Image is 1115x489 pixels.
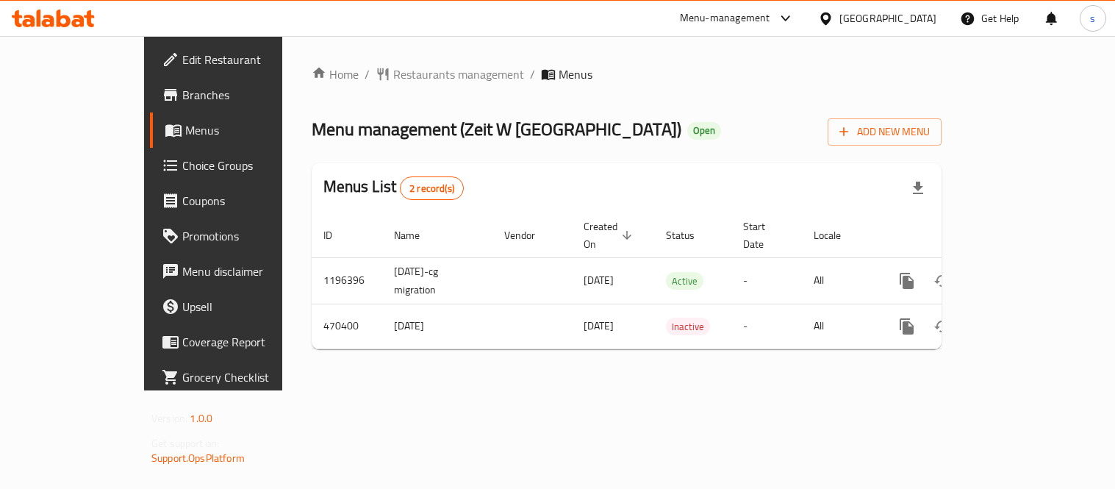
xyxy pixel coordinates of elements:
[151,434,219,453] span: Get support on:
[743,218,784,253] span: Start Date
[312,65,359,83] a: Home
[150,113,330,148] a: Menus
[182,298,318,315] span: Upsell
[190,409,212,428] span: 1.0.0
[504,226,554,244] span: Vendor
[559,65,592,83] span: Menus
[151,449,245,468] a: Support.OpsPlatform
[1090,10,1095,26] span: s
[150,183,330,218] a: Coupons
[802,257,878,304] td: All
[401,182,463,196] span: 2 record(s)
[687,124,721,137] span: Open
[687,122,721,140] div: Open
[312,113,681,146] span: Menu management ( Zeit W [GEOGRAPHIC_DATA] )
[150,254,330,289] a: Menu disclaimer
[182,263,318,280] span: Menu disclaimer
[878,213,1042,258] th: Actions
[584,271,614,290] span: [DATE]
[365,65,370,83] li: /
[312,257,382,304] td: 1196396
[150,360,330,395] a: Grocery Checklist
[802,304,878,349] td: All
[530,65,535,83] li: /
[400,176,464,200] div: Total records count
[312,304,382,349] td: 470400
[185,121,318,139] span: Menus
[839,123,930,141] span: Add New Menu
[150,42,330,77] a: Edit Restaurant
[584,218,637,253] span: Created On
[680,10,770,27] div: Menu-management
[925,309,960,344] button: Change Status
[889,263,925,299] button: more
[839,10,936,26] div: [GEOGRAPHIC_DATA]
[889,309,925,344] button: more
[394,226,439,244] span: Name
[150,289,330,324] a: Upsell
[150,218,330,254] a: Promotions
[382,257,492,304] td: [DATE]-cg migration
[666,272,703,290] div: Active
[150,324,330,360] a: Coverage Report
[151,409,187,428] span: Version:
[312,65,942,83] nav: breadcrumb
[182,368,318,386] span: Grocery Checklist
[323,176,464,200] h2: Menus List
[814,226,860,244] span: Locale
[731,257,802,304] td: -
[182,86,318,104] span: Branches
[182,157,318,174] span: Choice Groups
[925,263,960,299] button: Change Status
[150,148,330,183] a: Choice Groups
[182,333,318,351] span: Coverage Report
[150,77,330,113] a: Branches
[666,226,714,244] span: Status
[731,304,802,349] td: -
[666,318,710,335] div: Inactive
[666,318,710,335] span: Inactive
[393,65,524,83] span: Restaurants management
[323,226,351,244] span: ID
[182,192,318,210] span: Coupons
[900,171,936,206] div: Export file
[182,51,318,68] span: Edit Restaurant
[382,304,492,349] td: [DATE]
[828,118,942,146] button: Add New Menu
[584,316,614,335] span: [DATE]
[182,227,318,245] span: Promotions
[376,65,524,83] a: Restaurants management
[312,213,1042,349] table: enhanced table
[666,273,703,290] span: Active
